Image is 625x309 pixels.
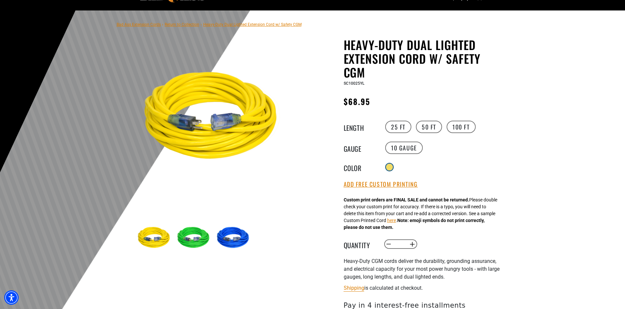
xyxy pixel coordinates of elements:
[344,123,376,131] legend: Length
[4,290,19,305] div: Accessibility Menu
[344,218,485,230] strong: Note: emoji symbols do not print correctly, please do not use them.
[387,217,396,224] button: here
[136,39,293,197] img: yellow
[344,197,469,202] strong: Custom print orders are FINAL SALE and cannot be returned.
[344,283,504,292] div: is calculated at checkout.
[344,38,504,79] h1: Heavy-Duty Dual Lighted Extension Cord w/ Safety CGM
[385,142,423,154] label: 10 Gauge
[344,181,418,188] button: Add Free Custom Printing
[344,163,376,171] legend: Color
[175,219,213,257] img: green
[416,121,442,133] label: 50 FT
[344,144,376,152] legend: Gauge
[136,219,174,257] img: yellow
[215,219,253,257] img: blue
[385,121,411,133] label: 25 FT
[162,22,163,27] span: ›
[447,121,476,133] label: 100 FT
[165,22,199,27] a: Return to Collection
[344,240,376,249] label: Quantity
[344,81,364,86] span: SC10025YL
[344,95,370,107] span: $68.95
[117,20,302,28] nav: breadcrumbs
[344,197,497,231] div: Please double check your custom print for accuracy. If there is a typo, you will need to delete t...
[117,22,161,27] a: Bad Ass Extension Cords
[344,258,500,280] span: Heavy-Duty CGM cords deliver the durability, grounding assurance, and electrical capacity for you...
[344,285,364,291] a: Shipping
[201,22,202,27] span: ›
[203,22,302,27] span: Heavy-Duty Dual Lighted Extension Cord w/ Safety CGM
